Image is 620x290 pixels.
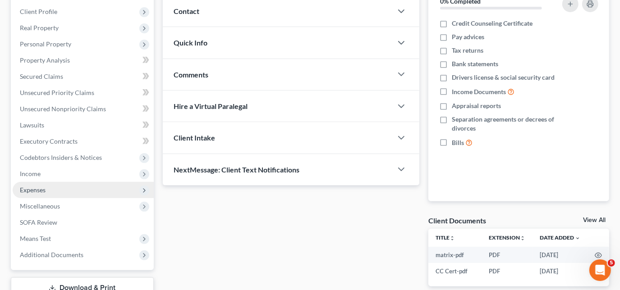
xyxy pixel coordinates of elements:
[589,259,611,281] iframe: Intercom live chat
[20,137,78,145] span: Executory Contracts
[436,234,455,241] a: Titleunfold_more
[583,217,606,223] a: View All
[452,87,506,96] span: Income Documents
[174,165,299,174] span: NextMessage: Client Text Notifications
[533,247,588,263] td: [DATE]
[20,56,70,64] span: Property Analysis
[452,19,533,28] span: Credit Counseling Certificate
[482,263,533,279] td: PDF
[452,32,484,41] span: Pay advices
[13,214,154,231] a: SOFA Review
[20,8,57,15] span: Client Profile
[13,117,154,133] a: Lawsuits
[428,247,482,263] td: matrix-pdf
[13,133,154,150] a: Executory Contracts
[452,115,556,133] span: Separation agreements or decrees of divorces
[13,101,154,117] a: Unsecured Nonpriority Claims
[20,251,83,258] span: Additional Documents
[452,138,464,147] span: Bills
[13,52,154,68] a: Property Analysis
[428,263,482,279] td: CC Cert-pdf
[174,102,248,110] span: Hire a Virtual Paralegal
[489,234,525,241] a: Extensionunfold_more
[174,70,208,79] span: Comments
[20,235,51,242] span: Means Test
[13,85,154,101] a: Unsecured Priority Claims
[452,46,483,55] span: Tax returns
[20,89,94,96] span: Unsecured Priority Claims
[575,236,580,241] i: expand_more
[20,121,44,129] span: Lawsuits
[20,154,102,161] span: Codebtors Insiders & Notices
[20,72,63,80] span: Secured Claims
[520,236,525,241] i: unfold_more
[533,263,588,279] td: [DATE]
[608,259,615,267] span: 5
[20,202,60,210] span: Miscellaneous
[450,236,455,241] i: unfold_more
[20,105,106,113] span: Unsecured Nonpriority Claims
[428,216,486,225] div: Client Documents
[482,247,533,263] td: PDF
[174,133,215,142] span: Client Intake
[174,38,207,47] span: Quick Info
[540,234,580,241] a: Date Added expand_more
[20,218,57,226] span: SOFA Review
[20,186,46,194] span: Expenses
[452,59,498,68] span: Bank statements
[452,101,501,110] span: Appraisal reports
[20,170,41,177] span: Income
[20,24,59,32] span: Real Property
[13,68,154,85] a: Secured Claims
[174,7,199,15] span: Contact
[20,40,71,48] span: Personal Property
[452,73,555,82] span: Drivers license & social security card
